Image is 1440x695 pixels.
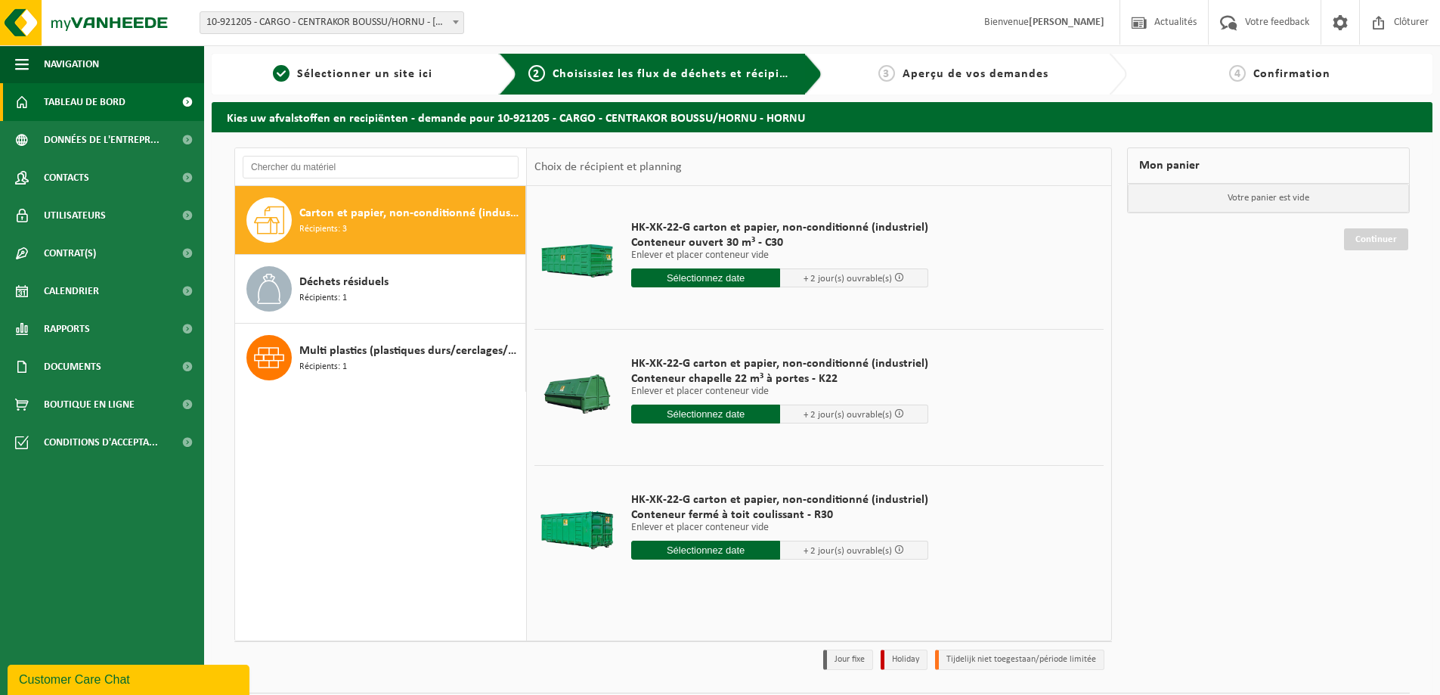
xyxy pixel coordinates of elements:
span: 1 [273,65,290,82]
span: Navigation [44,45,99,83]
p: Enlever et placer conteneur vide [631,250,928,261]
span: Confirmation [1253,68,1330,80]
p: Votre panier est vide [1128,184,1409,213]
span: Choisissiez les flux de déchets et récipients [553,68,804,80]
div: Choix de récipient et planning [527,148,689,186]
span: 3 [878,65,895,82]
span: Déchets résiduels [299,273,389,291]
span: HK-XK-22-G carton et papier, non-conditionné (industriel) [631,492,928,507]
span: Documents [44,348,101,386]
a: Continuer [1344,228,1408,250]
span: Récipients: 3 [299,222,347,237]
h2: Kies uw afvalstoffen en recipiënten - demande pour 10-921205 - CARGO - CENTRAKOR BOUSSU/HORNU - H... [212,102,1432,132]
li: Jour fixe [823,650,873,670]
span: Données de l'entrepr... [44,121,159,159]
div: Mon panier [1127,147,1410,184]
li: Holiday [881,650,927,670]
span: Conditions d'accepta... [44,424,158,461]
span: Conteneur chapelle 22 m³ à portes - K22 [631,371,928,386]
span: Multi plastics (plastiques durs/cerclages/EPS/film naturel/film mélange/PMC) [299,342,522,360]
strong: [PERSON_NAME] [1029,17,1104,28]
span: Récipients: 1 [299,291,347,306]
span: HK-XK-22-G carton et papier, non-conditionné (industriel) [631,220,928,235]
span: + 2 jour(s) ouvrable(s) [804,274,892,284]
span: Boutique en ligne [44,386,135,424]
span: Contacts [44,159,89,197]
input: Chercher du matériel [243,156,519,178]
span: Tableau de bord [44,83,125,121]
span: 4 [1229,65,1246,82]
iframe: chat widget [8,662,252,695]
span: Aperçu de vos demandes [903,68,1048,80]
input: Sélectionnez date [631,405,780,424]
a: 1Sélectionner un site ici [219,65,487,83]
input: Sélectionnez date [631,541,780,560]
button: Multi plastics (plastiques durs/cerclages/EPS/film naturel/film mélange/PMC) Récipients: 1 [235,324,526,392]
input: Sélectionnez date [631,268,780,287]
span: Utilisateurs [44,197,106,234]
li: Tijdelijk niet toegestaan/période limitée [935,650,1104,670]
span: Contrat(s) [44,234,96,272]
span: HK-XK-22-G carton et papier, non-conditionné (industriel) [631,356,928,371]
span: Sélectionner un site ici [297,68,432,80]
span: Rapports [44,310,90,348]
span: Calendrier [44,272,99,310]
button: Déchets résiduels Récipients: 1 [235,255,526,324]
span: Récipients: 1 [299,360,347,374]
p: Enlever et placer conteneur vide [631,386,928,397]
span: Conteneur fermé à toit coulissant - R30 [631,507,928,523]
p: Enlever et placer conteneur vide [631,523,928,533]
span: + 2 jour(s) ouvrable(s) [804,546,892,556]
span: 10-921205 - CARGO - CENTRAKOR BOUSSU/HORNU - HORNU [200,12,463,33]
span: 2 [528,65,545,82]
span: + 2 jour(s) ouvrable(s) [804,410,892,420]
button: Carton et papier, non-conditionné (industriel) Récipients: 3 [235,186,526,255]
span: Conteneur ouvert 30 m³ - C30 [631,235,928,250]
span: Carton et papier, non-conditionné (industriel) [299,204,522,222]
span: 10-921205 - CARGO - CENTRAKOR BOUSSU/HORNU - HORNU [200,11,464,34]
